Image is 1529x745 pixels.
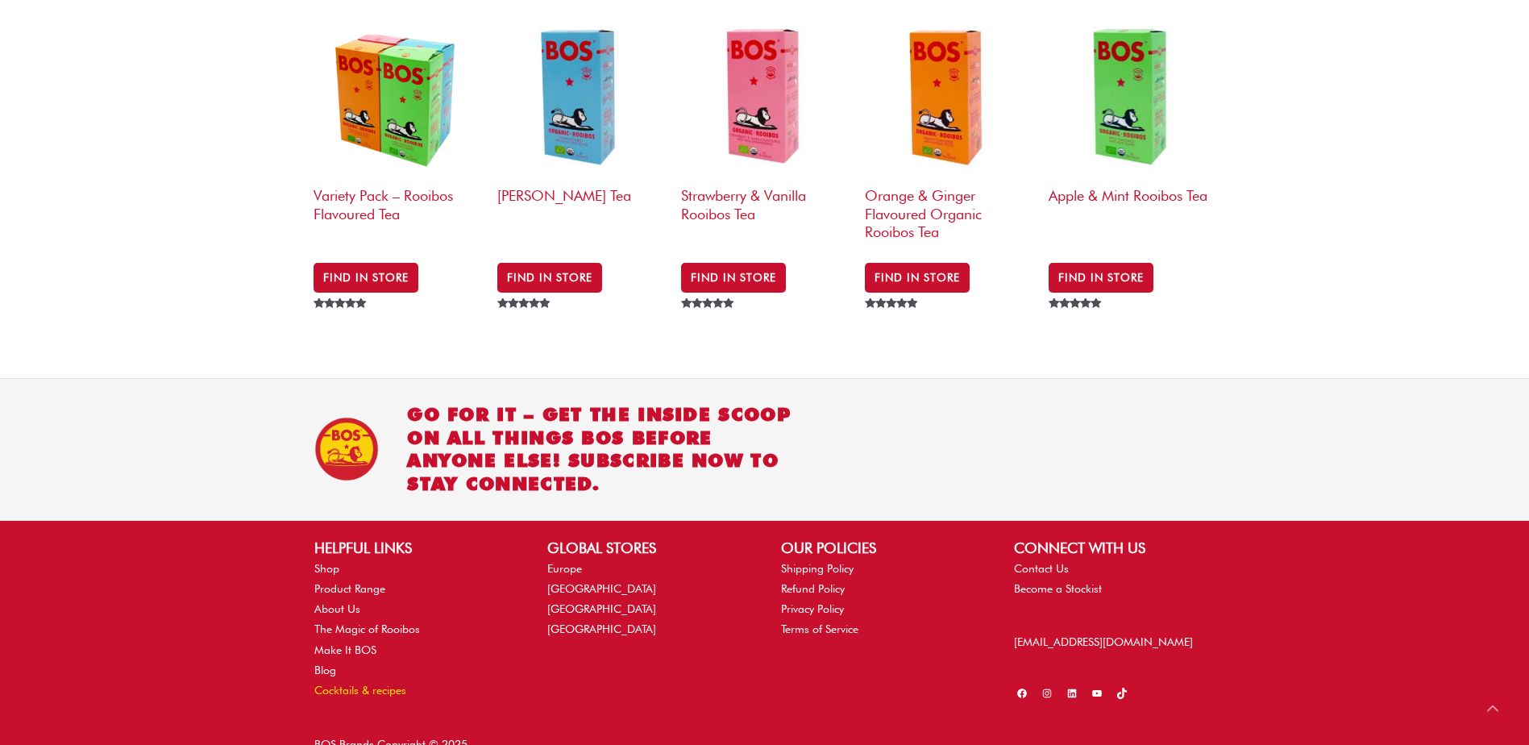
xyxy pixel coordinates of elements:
[781,582,845,595] a: Refund Policy
[781,622,858,635] a: Terms of Service
[314,263,418,292] a: BUY IN STORE
[681,11,849,248] a: Strawberry & Vanilla Rooibos Tea
[547,582,656,595] a: [GEOGRAPHIC_DATA]
[1049,11,1216,248] a: Apple & Mint Rooibos Tea
[314,562,339,575] a: Shop
[497,298,553,345] span: Rated out of 5
[547,602,656,615] a: [GEOGRAPHIC_DATA]
[314,417,379,481] img: BOS Ice Tea
[314,11,481,179] img: Variety Pack - Rooibos Flavoured Tea
[314,582,385,595] a: Product Range
[314,537,515,559] h2: HELPFUL LINKS
[547,622,656,635] a: [GEOGRAPHIC_DATA]
[497,11,665,179] img: Chai Rooibos Tea
[681,179,849,241] h2: Strawberry & Vanilla Rooibos Tea
[314,622,420,635] a: The Magic of Rooibos
[547,559,748,640] nav: GLOBAL STORES
[681,298,737,345] span: Rated out of 5
[1049,179,1216,241] h2: Apple & Mint Rooibos Tea
[497,263,602,292] a: BUY IN STORE
[1014,562,1069,575] a: Contact Us
[1014,635,1193,648] a: [EMAIL_ADDRESS][DOMAIN_NAME]
[865,298,920,345] span: Rated out of 5
[865,263,970,292] a: BUY IN STORE
[781,559,982,640] nav: OUR POLICIES
[1014,559,1215,599] nav: CONNECT WITH US
[314,643,376,656] a: Make It BOS
[547,562,582,575] a: Europe
[1049,11,1216,179] img: Apple & Mint Rooibos Tea
[1049,263,1153,292] a: BUY IN STORE
[681,263,786,292] a: BUY IN STORE
[314,179,481,241] h2: Variety Pack – Rooibos Flavoured Tea
[865,11,1032,248] a: Orange & Ginger Flavoured Organic Rooibos Tea
[547,537,748,559] h2: GLOBAL STORES
[407,403,799,496] h2: Go for it – get the inside scoop on all things BOS before anyone else! Subscribe now to stay conn...
[497,11,665,248] a: [PERSON_NAME] Tea
[314,559,515,701] nav: HELPFUL LINKS
[1049,298,1104,345] span: Rated out of 5
[497,179,665,241] h2: [PERSON_NAME] Tea
[781,602,844,615] a: Privacy Policy
[314,602,360,615] a: About Us
[314,11,481,248] a: Variety Pack – Rooibos Flavoured Tea
[314,684,406,697] a: Cocktails & recipes
[1014,582,1102,595] a: Become a Stockist
[314,298,369,345] span: Rated out of 5
[781,562,854,575] a: Shipping Policy
[1014,537,1215,559] h2: CONNECT WITH US
[865,179,1032,241] h2: Orange & Ginger Flavoured Organic Rooibos Tea
[314,664,336,676] a: Blog
[681,11,849,179] img: Bos Strawberry & vanilla
[865,11,1032,179] img: Orange & Ginger Flavoured Organic Rooibos Tea
[781,537,982,559] h2: OUR POLICIES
